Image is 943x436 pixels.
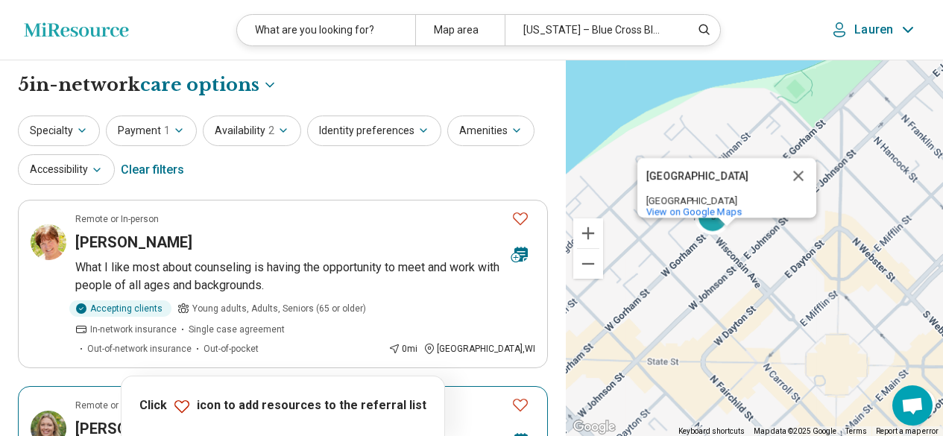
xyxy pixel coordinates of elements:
[140,72,259,98] span: care options
[189,323,285,336] span: Single case agreement
[646,195,780,206] div: [GEOGRAPHIC_DATA]
[573,218,603,248] button: Zoom in
[423,342,535,356] div: [GEOGRAPHIC_DATA] , WI
[18,72,277,98] h1: 5 in-network
[892,385,933,426] div: Open chat
[203,116,301,146] button: Availability2
[307,116,441,146] button: Identity preferences
[90,323,177,336] span: In-network insurance
[75,259,535,294] p: What I like most about counseling is having the opportunity to meet and work with people of all a...
[505,203,535,234] button: Favorite
[121,152,184,188] div: Clear filters
[415,15,505,45] div: Map area
[447,116,534,146] button: Amenities
[237,15,415,45] div: What are you looking for?
[106,116,197,146] button: Payment1
[845,427,867,435] a: Terms (opens in new tab)
[754,427,836,435] span: Map data ©2025 Google
[18,154,115,185] button: Accessibility
[505,390,535,420] button: Favorite
[75,212,159,226] p: Remote or In-person
[75,232,192,253] h3: [PERSON_NAME]
[139,397,426,415] p: Click icon to add resources to the referral list
[140,72,277,98] button: Care options
[192,302,366,315] span: Young adults, Adults, Seniors (65 or older)
[164,123,170,139] span: 1
[646,206,742,218] a: View on Google Maps
[505,15,683,45] div: [US_STATE] – Blue Cross Blue Shield
[75,399,159,412] p: Remote or In-person
[646,171,780,182] div: [GEOGRAPHIC_DATA]
[637,158,816,218] div: Mansion Hill Historic District
[18,116,100,146] button: Specialty
[69,300,171,317] div: Accepting clients
[780,158,816,194] button: Close
[876,427,939,435] a: Report a map error
[204,342,259,356] span: Out-of-pocket
[854,22,893,37] p: Lauren
[573,249,603,279] button: Zoom out
[695,198,731,234] div: 3
[268,123,274,139] span: 2
[388,342,417,356] div: 0 mi
[87,342,192,356] span: Out-of-network insurance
